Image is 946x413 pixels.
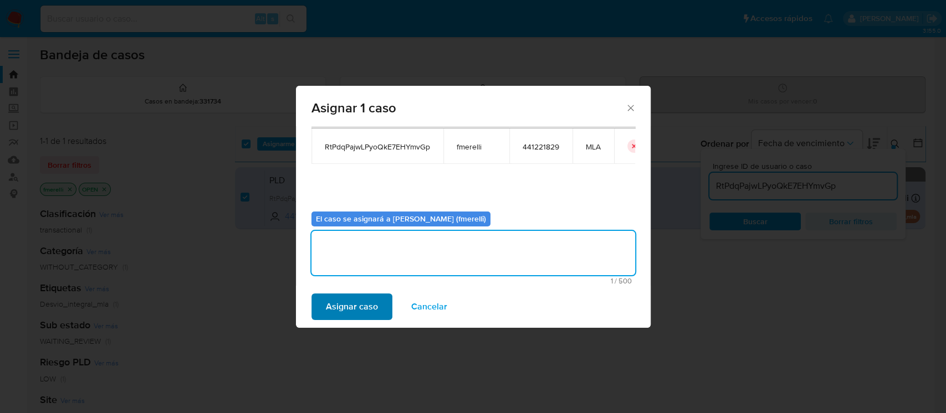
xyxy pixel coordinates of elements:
[296,86,651,328] div: assign-modal
[411,295,447,319] span: Cancelar
[311,101,626,115] span: Asignar 1 caso
[625,102,635,112] button: Cerrar ventana
[397,293,462,320] button: Cancelar
[316,213,486,224] b: El caso se asignará a [PERSON_NAME] (fmerelli)
[523,142,559,152] span: 441221829
[326,295,378,319] span: Asignar caso
[311,293,392,320] button: Asignar caso
[325,142,430,152] span: RtPdqPajwLPyoQkE7EHYmvGp
[627,140,641,153] button: icon-button
[586,142,601,152] span: MLA
[457,142,496,152] span: fmerelli
[315,277,632,285] span: Máximo 500 caracteres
